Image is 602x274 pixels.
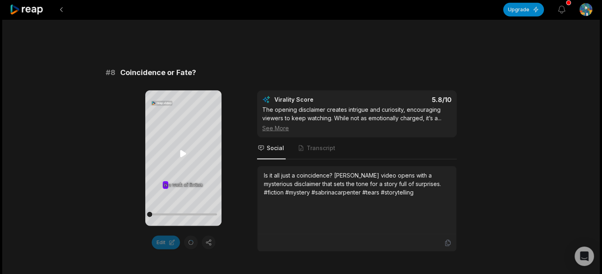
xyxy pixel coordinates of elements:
[307,144,335,152] span: Transcript
[503,3,544,17] button: Upgrade
[264,171,450,197] div: Is it all just a coincidence? [PERSON_NAME] video opens with a mysterious disclaimer that sets th...
[257,138,457,159] nav: Tabs
[152,236,180,249] button: Edit
[120,67,196,78] span: Coincidence or Fate?
[365,96,452,104] div: 5.8 /10
[262,124,451,132] div: See More
[575,247,594,266] div: Open Intercom Messenger
[274,96,361,104] div: Virality Score
[262,105,451,132] div: The opening disclaimer creates intrigue and curiosity, encouraging viewers to keep watching. Whil...
[267,144,284,152] span: Social
[106,67,115,78] span: # 8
